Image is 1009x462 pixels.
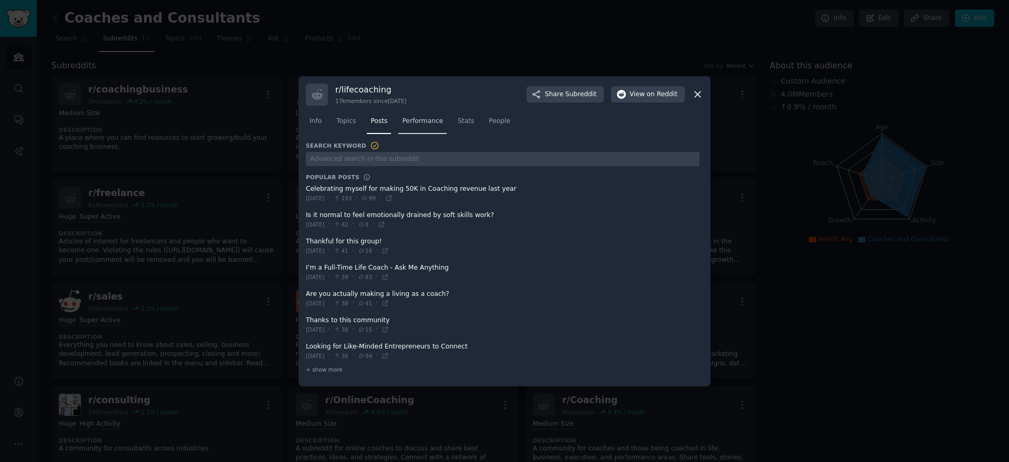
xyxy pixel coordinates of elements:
[545,90,596,99] span: Share
[328,220,331,229] span: ·
[454,113,478,135] a: Stats
[352,272,354,282] span: ·
[376,272,378,282] span: ·
[333,113,359,135] a: Topics
[306,194,325,202] span: [DATE]
[358,247,372,254] span: 18
[306,113,325,135] a: Info
[306,326,325,333] span: [DATE]
[370,117,387,126] span: Posts
[376,299,378,308] span: ·
[402,117,443,126] span: Performance
[334,300,348,307] span: 38
[358,300,372,307] span: 41
[358,352,372,360] span: 94
[358,221,369,228] span: 8
[527,86,604,103] button: ShareSubreddit
[334,221,348,228] span: 42
[379,193,382,203] span: ·
[630,90,677,99] span: View
[335,97,406,105] div: 17k members since [DATE]
[306,366,343,373] span: + show more
[647,90,677,99] span: on Reddit
[355,193,357,203] span: ·
[306,141,379,150] h3: Search Keyword
[376,351,378,361] span: ·
[328,193,331,203] span: ·
[376,325,378,334] span: ·
[352,325,354,334] span: ·
[335,84,406,95] h3: r/ lifecoaching
[376,246,378,255] span: ·
[334,247,348,254] span: 41
[306,352,325,360] span: [DATE]
[489,117,510,126] span: People
[372,220,374,229] span: ·
[352,299,354,308] span: ·
[334,194,352,202] span: 193
[306,173,359,181] h3: Popular Posts
[306,247,325,254] span: [DATE]
[306,221,325,228] span: [DATE]
[485,113,514,135] a: People
[358,273,372,281] span: 83
[328,351,331,361] span: ·
[398,113,447,135] a: Performance
[334,326,348,333] span: 38
[306,152,699,166] input: Advanced search in this subreddit
[328,299,331,308] span: ·
[352,220,354,229] span: ·
[361,194,375,202] span: 99
[306,300,325,307] span: [DATE]
[565,90,596,99] span: Subreddit
[334,352,348,360] span: 36
[306,273,325,281] span: [DATE]
[358,326,372,333] span: 15
[458,117,474,126] span: Stats
[328,246,331,255] span: ·
[367,113,391,135] a: Posts
[336,117,356,126] span: Topics
[352,246,354,255] span: ·
[334,273,348,281] span: 39
[328,325,331,334] span: ·
[310,117,322,126] span: Info
[328,272,331,282] span: ·
[352,351,354,361] span: ·
[611,86,685,103] button: Viewon Reddit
